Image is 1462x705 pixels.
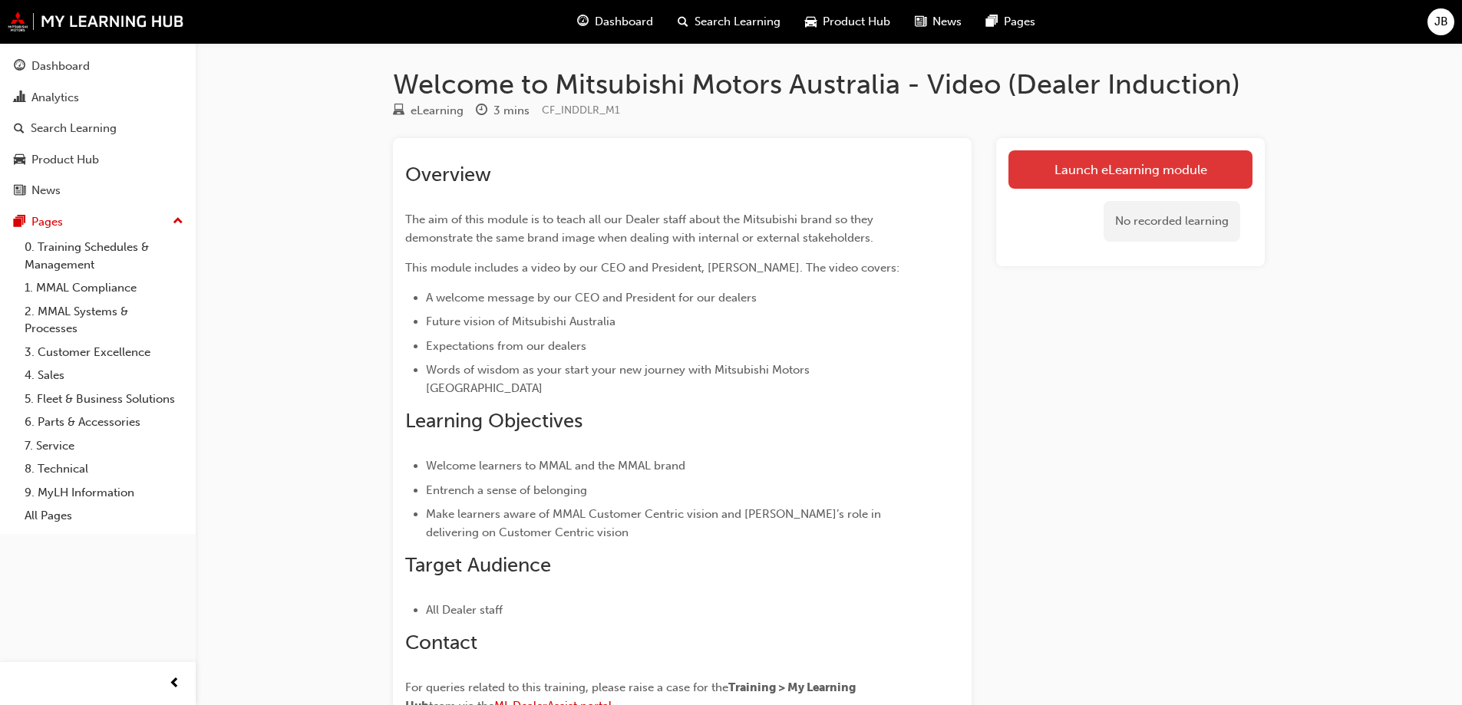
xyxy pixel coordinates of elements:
[903,6,974,38] a: news-iconNews
[14,184,25,198] span: news-icon
[405,261,899,275] span: This module includes a video by our CEO and President, [PERSON_NAME]. The video covers:
[6,176,190,205] a: News
[542,104,620,117] span: Learning resource code
[411,102,464,120] div: eLearning
[393,68,1265,101] h1: Welcome to Mitsubishi Motors Australia - Video (Dealer Induction)
[426,483,587,497] span: Entrench a sense of belonging
[6,49,190,208] button: DashboardAnalyticsSearch LearningProduct HubNews
[595,13,653,31] span: Dashboard
[18,276,190,300] a: 1. MMAL Compliance
[14,153,25,167] span: car-icon
[405,553,551,577] span: Target Audience
[577,12,589,31] span: guage-icon
[18,481,190,505] a: 9. MyLH Information
[18,434,190,458] a: 7. Service
[31,58,90,75] div: Dashboard
[31,182,61,199] div: News
[405,212,876,245] span: The aim of this module is to teach all our Dealer staff about the Mitsubishi brand so they demons...
[493,102,530,120] div: 3 mins
[6,84,190,112] a: Analytics
[986,12,998,31] span: pages-icon
[6,208,190,236] button: Pages
[6,52,190,81] a: Dashboard
[14,91,25,105] span: chart-icon
[476,101,530,120] div: Duration
[405,163,491,186] span: Overview
[18,364,190,387] a: 4. Sales
[31,151,99,169] div: Product Hub
[393,101,464,120] div: Type
[405,409,582,433] span: Learning Objectives
[393,104,404,118] span: learningResourceType_ELEARNING-icon
[476,104,487,118] span: clock-icon
[14,216,25,229] span: pages-icon
[1434,13,1448,31] span: JB
[6,114,190,143] a: Search Learning
[426,459,685,473] span: Welcome learners to MMAL and the MMAL brand
[695,13,781,31] span: Search Learning
[565,6,665,38] a: guage-iconDashboard
[169,674,180,693] span: prev-icon
[405,631,477,654] span: Contact
[932,13,962,31] span: News
[426,315,615,328] span: Future vision of Mitsubishi Australia
[18,410,190,434] a: 6. Parts & Accessories
[18,504,190,528] a: All Pages
[1008,150,1252,189] a: Launch eLearning module
[405,680,728,694] span: For queries related to this training, please raise a case for the
[793,6,903,38] a: car-iconProduct Hub
[1104,201,1240,242] div: No recorded learning
[31,89,79,107] div: Analytics
[426,603,503,617] span: All Dealer staff
[426,507,884,539] span: Make learners aware of MMAL Customer Centric vision and [PERSON_NAME]’s role in delivering on Cus...
[1427,8,1454,35] button: JB
[1004,13,1035,31] span: Pages
[426,363,813,395] span: Words of wisdom as your start your new journey with Mitsubishi Motors [GEOGRAPHIC_DATA]
[31,213,63,231] div: Pages
[14,122,25,136] span: search-icon
[8,12,184,31] img: mmal
[18,236,190,276] a: 0. Training Schedules & Management
[665,6,793,38] a: search-iconSearch Learning
[426,339,586,353] span: Expectations from our dealers
[18,457,190,481] a: 8. Technical
[678,12,688,31] span: search-icon
[31,120,117,137] div: Search Learning
[805,12,817,31] span: car-icon
[915,12,926,31] span: news-icon
[18,341,190,364] a: 3. Customer Excellence
[14,60,25,74] span: guage-icon
[426,291,757,305] span: A welcome message by our CEO and President for our dealers
[974,6,1048,38] a: pages-iconPages
[823,13,890,31] span: Product Hub
[18,300,190,341] a: 2. MMAL Systems & Processes
[173,212,183,232] span: up-icon
[6,146,190,174] a: Product Hub
[18,387,190,411] a: 5. Fleet & Business Solutions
